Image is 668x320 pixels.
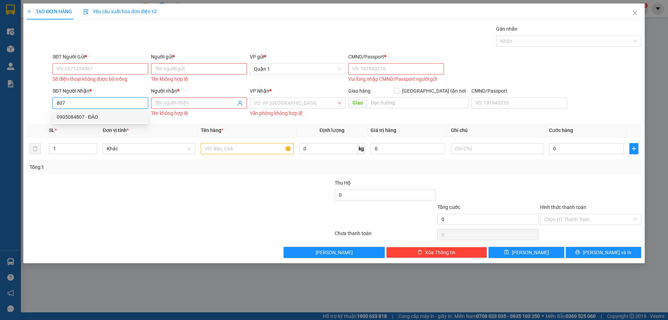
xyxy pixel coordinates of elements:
th: Ghi chú [448,124,546,137]
span: Tên hàng [201,127,223,133]
div: Tên không hợp lệ [151,75,247,83]
input: 0 [371,143,445,154]
span: Giao [348,97,367,108]
span: TẠO ĐƠN HÀNG [27,9,72,14]
label: Hình thức thanh toán [540,204,586,210]
span: plus [630,146,638,151]
div: VP gửi [250,53,345,61]
input: Ghi Chú [451,143,543,154]
div: 0905084807 - ĐÀO [53,111,148,123]
button: plus [629,143,638,154]
span: printer [575,250,580,255]
div: Người nhận [151,87,247,95]
span: [GEOGRAPHIC_DATA] tận nơi [399,87,469,95]
div: Tổng: 1 [30,163,258,171]
span: Tổng cước [437,204,460,210]
span: plus [27,9,32,14]
div: Văn phòng không hợp lệ [250,109,345,117]
span: close [632,10,638,16]
button: deleteXóa Thông tin [386,247,487,258]
div: 0905084807 - ĐÀO [57,113,144,121]
span: save [504,250,509,255]
button: delete [30,143,41,154]
span: [PERSON_NAME] [316,249,353,256]
div: Vui lòng nhập CMND/Passport người gửi [348,75,444,83]
span: Quận 1 [254,64,341,74]
span: Đơn vị tính [103,127,129,133]
button: save[PERSON_NAME] [488,247,564,258]
span: user-add [237,100,243,106]
div: CMND/Passport [348,53,444,61]
button: Close [625,3,645,23]
span: Yêu cầu xuất hóa đơn điện tử [83,9,157,14]
span: Giá trị hàng [371,127,396,133]
span: Định lượng [320,127,344,133]
input: VD: Bàn, Ghế [201,143,293,154]
button: printer[PERSON_NAME] và In [566,247,641,258]
div: Số điện thoại không được bỏ trống [53,75,148,83]
span: [PERSON_NAME] [512,249,549,256]
span: Khác [107,143,191,154]
div: Chưa thanh toán [334,229,437,242]
div: SĐT Người Gửi [53,53,148,61]
span: delete [417,250,422,255]
span: Thu Hộ [335,180,351,186]
div: SĐT Người Nhận [53,87,148,95]
img: icon [83,9,89,15]
span: Cước hàng [549,127,573,133]
div: Người gửi [151,53,247,61]
div: Tên không hợp lệ [151,109,247,117]
span: Giao hàng [348,88,371,94]
span: SL [49,127,55,133]
span: Xóa Thông tin [425,249,455,256]
input: Dọc đường [367,97,469,108]
span: [PERSON_NAME] và In [583,249,631,256]
label: Gán nhãn [496,26,517,32]
div: CMND/Passport [471,87,567,95]
span: kg [358,143,365,154]
span: VP Nhận [250,88,269,94]
button: [PERSON_NAME] [284,247,385,258]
